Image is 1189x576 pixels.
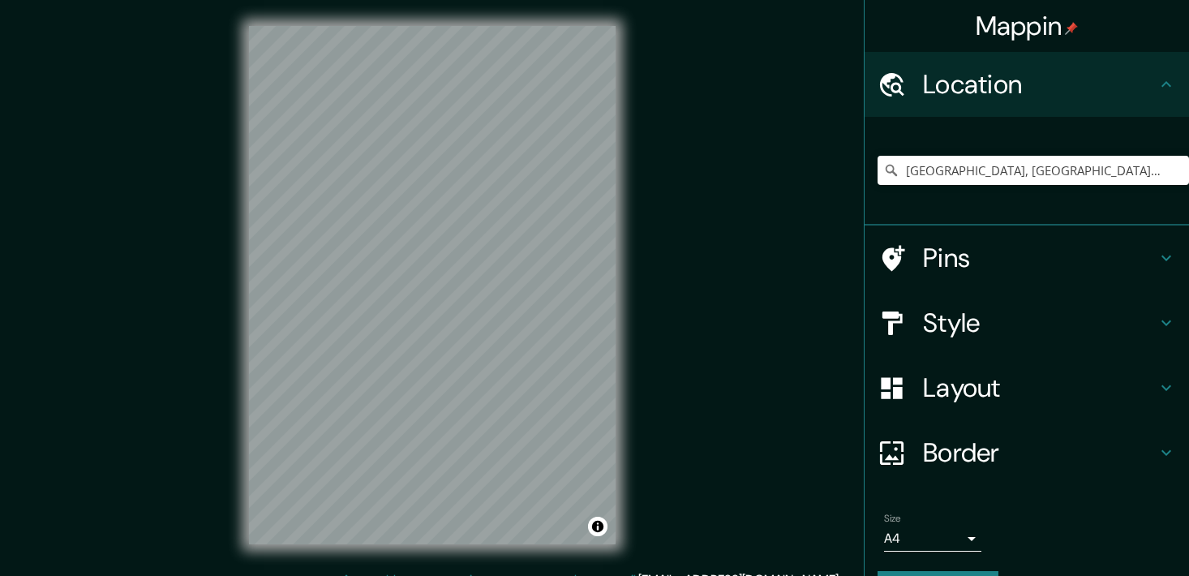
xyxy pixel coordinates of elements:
div: Layout [865,355,1189,420]
iframe: Help widget launcher [1045,513,1171,558]
h4: Pins [923,242,1157,274]
h4: Border [923,436,1157,469]
div: Border [865,420,1189,485]
div: A4 [884,526,981,552]
button: Toggle attribution [588,517,607,536]
h4: Location [923,68,1157,101]
h4: Style [923,307,1157,339]
input: Pick your city or area [878,156,1189,185]
label: Size [884,512,901,526]
canvas: Map [249,26,616,544]
h4: Layout [923,372,1157,404]
div: Pins [865,226,1189,290]
h4: Mappin [976,10,1079,42]
div: Style [865,290,1189,355]
div: Location [865,52,1189,117]
img: pin-icon.png [1065,22,1078,35]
